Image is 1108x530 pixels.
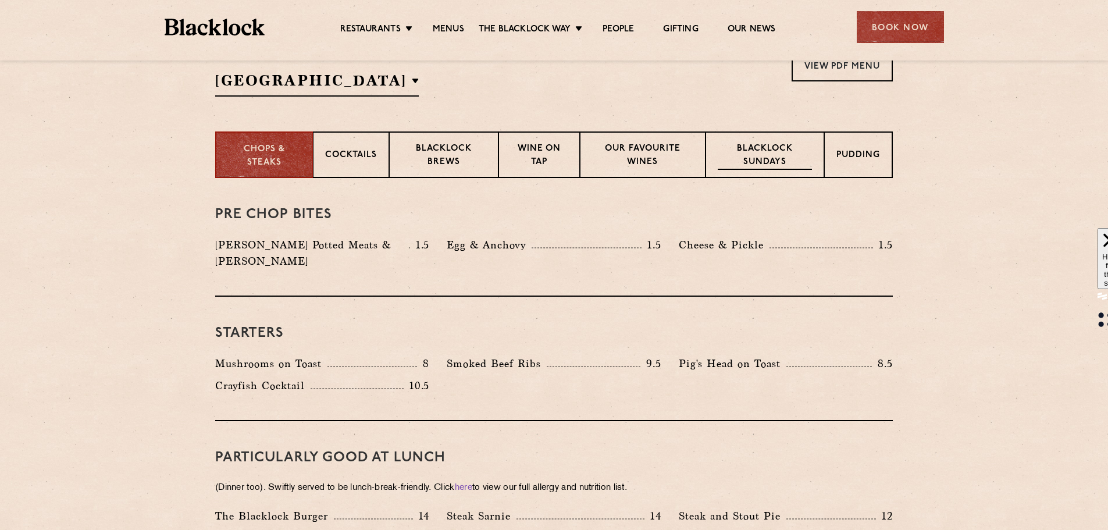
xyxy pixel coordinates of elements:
a: here [455,483,472,492]
p: 14 [413,508,430,524]
p: Pudding [836,149,880,163]
p: Mushrooms on Toast [215,355,327,372]
p: Cheese & Pickle [679,237,769,253]
p: Chops & Steaks [228,143,301,169]
p: Steak and Stout Pie [679,508,786,524]
p: Blacklock Sundays [718,143,812,170]
p: [PERSON_NAME] Potted Meats & [PERSON_NAME] [215,237,409,269]
h3: Starters [215,326,893,341]
p: Egg & Anchovy [447,237,532,253]
h3: PARTICULARLY GOOD AT LUNCH [215,450,893,465]
p: 1.5 [410,237,430,252]
p: Crayfish Cocktail [215,378,311,394]
p: 9.5 [640,356,661,371]
a: People [603,24,634,37]
p: Pig's Head on Toast [679,355,786,372]
div: Book Now [857,11,944,43]
p: 14 [644,508,661,524]
p: Wine on Tap [511,143,568,170]
a: Restaurants [340,24,401,37]
p: (Dinner too). Swiftly served to be lunch-break-friendly. Click to view our full allergy and nutri... [215,480,893,496]
p: Cocktails [325,149,377,163]
a: Our News [728,24,776,37]
p: The Blacklock Burger [215,508,334,524]
p: Steak Sarnie [447,508,516,524]
p: 1.5 [642,237,661,252]
p: Blacklock Brews [401,143,486,170]
h3: Pre Chop Bites [215,207,893,222]
h2: [GEOGRAPHIC_DATA] [215,70,419,97]
p: 12 [876,508,893,524]
p: 10.5 [404,378,429,393]
a: Menus [433,24,464,37]
p: 8.5 [872,356,893,371]
p: Our favourite wines [592,143,693,170]
img: BL_Textured_Logo-footer-cropped.svg [165,19,265,35]
p: Smoked Beef Ribs [447,355,547,372]
a: Gifting [663,24,698,37]
p: 8 [417,356,429,371]
a: View PDF Menu [792,49,893,81]
p: 1.5 [873,237,893,252]
a: The Blacklock Way [479,24,571,37]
